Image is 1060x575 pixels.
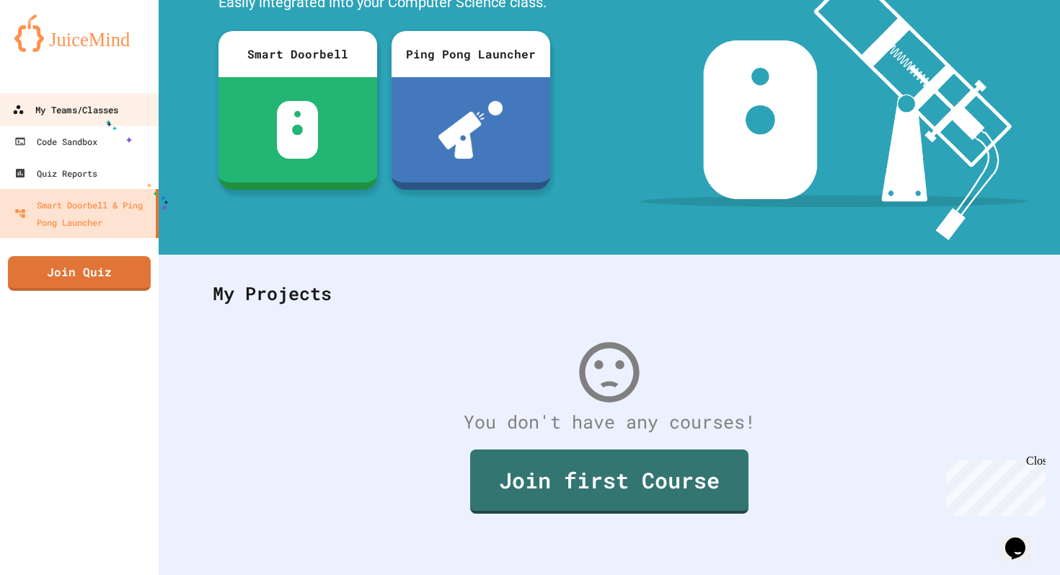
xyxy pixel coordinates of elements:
img: ppl-with-ball.png [438,101,503,159]
div: Smart Doorbell [218,31,377,77]
div: Chat with us now!Close [6,6,100,92]
a: Join Quiz [8,256,151,291]
div: Code Sandbox [14,133,97,150]
div: My Teams/Classes [12,101,118,119]
div: Ping Pong Launcher [392,31,550,77]
a: Join first Course [470,449,748,514]
div: You don't have any courses! [198,408,1020,436]
iframe: chat widget [999,517,1046,561]
img: sdb-white.svg [277,101,318,159]
div: Quiz Reports [14,164,97,182]
img: logo-orange.svg [14,14,144,52]
div: Smart Doorbell & Ping Pong Launcher [14,196,150,231]
div: My Projects [198,265,1020,322]
iframe: chat widget [940,455,1046,516]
